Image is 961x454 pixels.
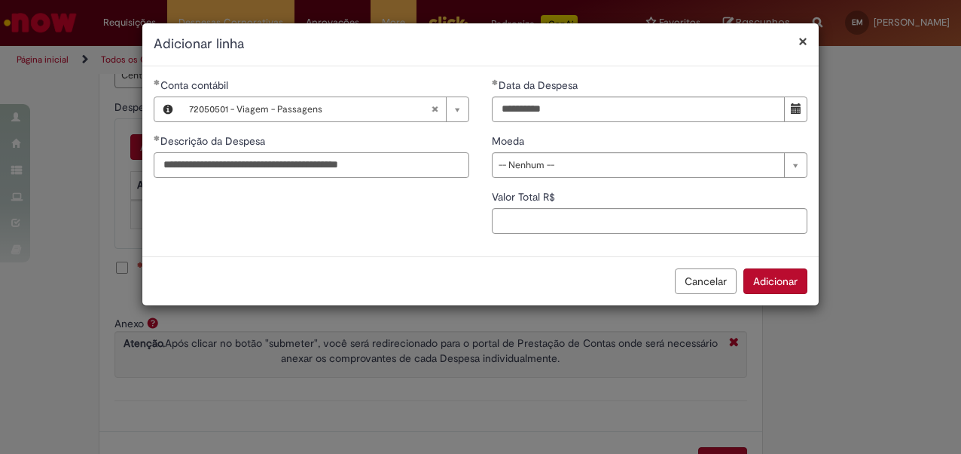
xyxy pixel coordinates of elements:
button: Conta contábil, Visualizar este registro 72050501 - Viagem - Passagens [154,97,182,121]
button: Mostrar calendário para Data da Despesa [784,97,807,122]
button: Cancelar [675,268,737,294]
span: Obrigatório Preenchido [154,135,160,141]
h2: Adicionar linha [154,35,807,54]
span: -- Nenhum -- [499,153,776,177]
span: Obrigatório Preenchido [492,79,499,85]
input: Descrição da Despesa [154,152,469,178]
span: Obrigatório Preenchido [154,79,160,85]
span: 72050501 - Viagem - Passagens [189,97,431,121]
a: 72050501 - Viagem - PassagensLimpar campo Conta contábil [182,97,468,121]
span: Moeda [492,134,527,148]
input: Data da Despesa 06 August 2025 Wednesday [492,97,785,122]
span: Valor Total R$ [492,190,558,204]
span: Descrição da Despesa [160,134,268,148]
button: Fechar modal [798,33,807,49]
abbr: Limpar campo Conta contábil [423,97,446,121]
span: Data da Despesa [499,78,581,92]
input: Valor Total R$ [492,208,807,234]
button: Adicionar [743,268,807,294]
span: Necessários - Conta contábil [160,78,231,92]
